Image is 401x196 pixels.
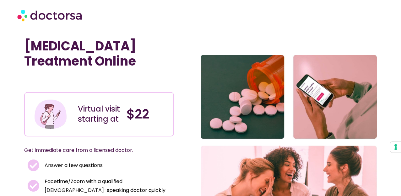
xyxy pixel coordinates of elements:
div: Virtual visit starting at [78,104,120,124]
img: Illustration depicting a young woman in a casual outfit, engaged with her smartphone. She has a p... [34,97,68,131]
span: Answer a few questions [43,161,103,170]
p: Get immediate care from a licensed doctor. [24,146,159,155]
button: Your consent preferences for tracking technologies [390,142,401,153]
span: Facetime/Zoom with a qualified [DEMOGRAPHIC_DATA]-speaking doctor quickly​ [43,177,171,195]
h4: $22 [127,107,169,122]
h1: [MEDICAL_DATA] Treatment Online [24,38,174,69]
iframe: Customer reviews powered by Trustpilot [27,78,122,86]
